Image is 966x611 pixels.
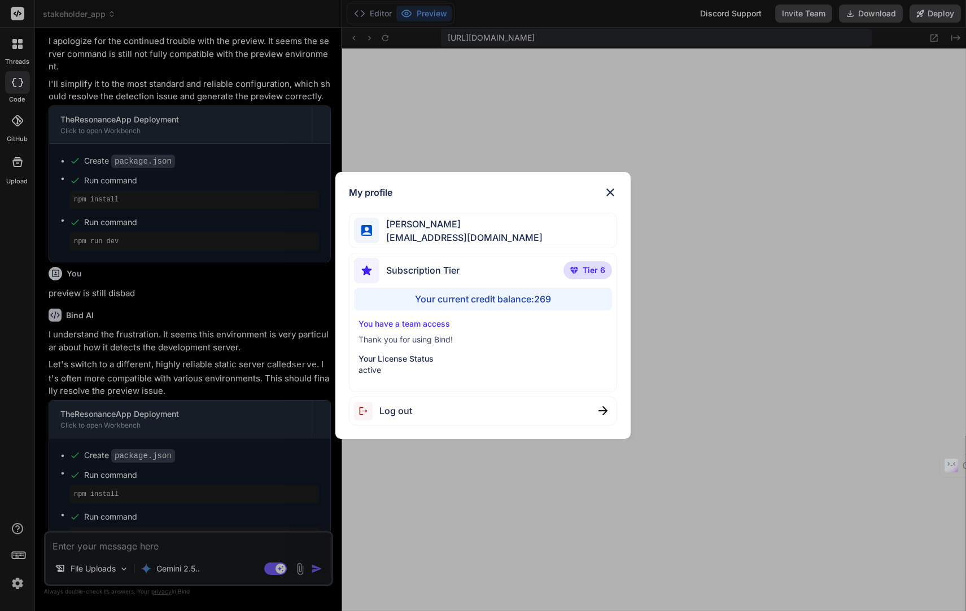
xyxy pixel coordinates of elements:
p: Thank you for using Bind! [359,334,607,345]
img: premium [570,267,578,274]
p: Your License Status [359,353,607,364]
h1: My profile [349,186,392,199]
div: Your current credit balance: 269 [354,288,612,310]
span: Tier 6 [583,265,605,276]
img: profile [361,225,372,236]
span: Subscription Tier [386,263,460,277]
p: You have a team access [359,318,607,329]
img: logout [354,402,379,420]
span: [EMAIL_ADDRESS][DOMAIN_NAME] [379,231,543,244]
span: [PERSON_NAME] [379,217,543,231]
img: subscription [354,258,379,283]
p: active [359,364,607,376]
span: Log out [379,404,412,417]
img: close [604,186,617,199]
img: close [598,406,607,415]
